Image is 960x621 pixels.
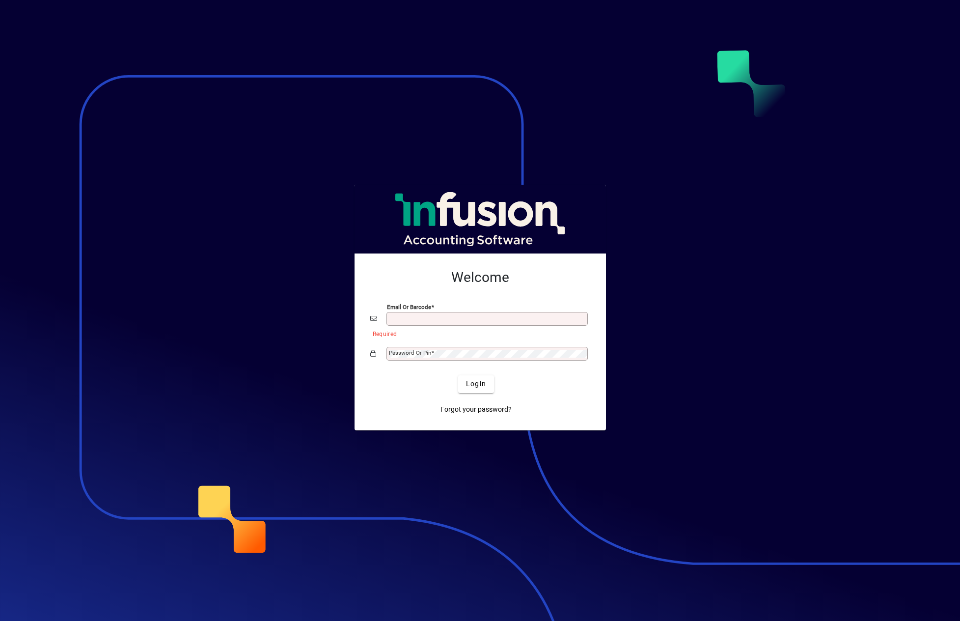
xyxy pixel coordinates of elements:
button: Login [458,375,494,393]
mat-error: Required [373,328,582,339]
h2: Welcome [370,269,590,286]
mat-label: Password or Pin [389,349,431,356]
a: Forgot your password? [437,401,516,419]
span: Forgot your password? [440,404,512,415]
span: Login [466,379,486,389]
mat-label: Email or Barcode [387,303,431,310]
